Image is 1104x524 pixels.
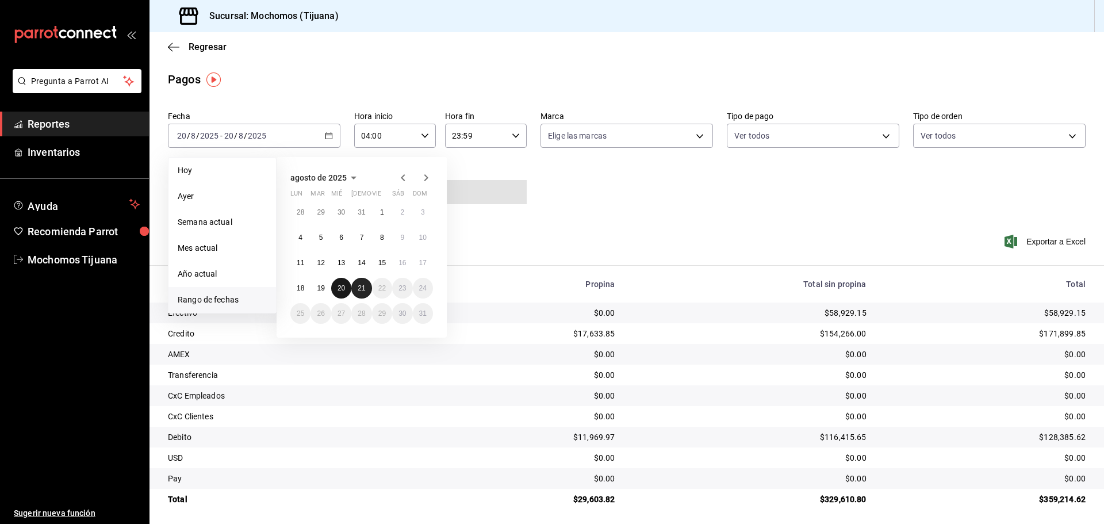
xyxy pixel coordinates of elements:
[28,224,140,239] span: Recomienda Parrot
[448,280,615,289] div: Propina
[392,253,412,273] button: 16 de agosto de 2025
[331,202,351,223] button: 30 de julio de 2025
[298,234,302,242] abbr: 4 de agosto de 2025
[244,131,247,140] span: /
[338,309,345,318] abbr: 27 de agosto de 2025
[168,71,201,88] div: Pagos
[372,190,381,202] abbr: viernes
[178,165,267,177] span: Hoy
[200,9,339,23] h3: Sucursal: Mochomos (Tijuana)
[413,202,433,223] button: 3 de agosto de 2025
[234,131,237,140] span: /
[178,190,267,202] span: Ayer
[358,259,365,267] abbr: 14 de agosto de 2025
[331,278,351,299] button: 20 de agosto de 2025
[28,197,125,211] span: Ayuda
[921,130,956,141] span: Ver todos
[885,452,1086,464] div: $0.00
[351,303,371,324] button: 28 de agosto de 2025
[398,309,406,318] abbr: 30 de agosto de 2025
[633,280,866,289] div: Total sin propina
[421,208,425,216] abbr: 3 de agosto de 2025
[372,227,392,248] button: 8 de agosto de 2025
[351,278,371,299] button: 21 de agosto de 2025
[168,349,430,360] div: AMEX
[392,190,404,202] abbr: sábado
[339,234,343,242] abbr: 6 de agosto de 2025
[290,171,361,185] button: agosto de 2025
[372,253,392,273] button: 15 de agosto de 2025
[297,284,304,292] abbr: 18 de agosto de 2025
[290,253,310,273] button: 11 de agosto de 2025
[178,294,267,306] span: Rango de fechas
[400,234,404,242] abbr: 9 de agosto de 2025
[413,278,433,299] button: 24 de agosto de 2025
[398,284,406,292] abbr: 23 de agosto de 2025
[168,390,430,401] div: CxC Empleados
[445,112,527,120] label: Hora fin
[633,307,866,319] div: $58,929.15
[168,112,340,120] label: Fecha
[224,131,234,140] input: --
[297,208,304,216] abbr: 28 de julio de 2025
[290,173,347,182] span: agosto de 2025
[448,390,615,401] div: $0.00
[351,190,419,202] abbr: jueves
[448,369,615,381] div: $0.00
[633,494,866,505] div: $329,610.80
[885,328,1086,339] div: $171,899.85
[31,75,124,87] span: Pregunta a Parrot AI
[28,144,140,160] span: Inventarios
[220,131,223,140] span: -
[885,494,1086,505] div: $359,214.62
[448,452,615,464] div: $0.00
[13,69,141,93] button: Pregunta a Parrot AI
[633,390,866,401] div: $0.00
[247,131,267,140] input: ----
[413,303,433,324] button: 31 de agosto de 2025
[317,284,324,292] abbr: 19 de agosto de 2025
[392,278,412,299] button: 23 de agosto de 2025
[28,252,140,267] span: Mochomos Tijuana
[317,309,324,318] abbr: 26 de agosto de 2025
[372,278,392,299] button: 22 de agosto de 2025
[378,259,386,267] abbr: 15 de agosto de 2025
[392,303,412,324] button: 30 de agosto de 2025
[380,234,384,242] abbr: 8 de agosto de 2025
[297,259,304,267] abbr: 11 de agosto de 2025
[310,227,331,248] button: 5 de agosto de 2025
[448,349,615,360] div: $0.00
[419,284,427,292] abbr: 24 de agosto de 2025
[392,227,412,248] button: 9 de agosto de 2025
[189,41,227,52] span: Regresar
[885,431,1086,443] div: $128,385.62
[28,116,140,132] span: Reportes
[413,190,427,202] abbr: domingo
[331,227,351,248] button: 6 de agosto de 2025
[372,303,392,324] button: 29 de agosto de 2025
[372,202,392,223] button: 1 de agosto de 2025
[885,473,1086,484] div: $0.00
[378,309,386,318] abbr: 29 de agosto de 2025
[633,431,866,443] div: $116,415.65
[168,452,430,464] div: USD
[14,507,140,519] span: Sugerir nueva función
[548,130,607,141] span: Elige las marcas
[168,369,430,381] div: Transferencia
[633,452,866,464] div: $0.00
[319,234,323,242] abbr: 5 de agosto de 2025
[290,227,310,248] button: 4 de agosto de 2025
[331,303,351,324] button: 27 de agosto de 2025
[126,30,136,39] button: open_drawer_menu
[358,284,365,292] abbr: 21 de agosto de 2025
[448,494,615,505] div: $29,603.82
[331,190,342,202] abbr: miércoles
[310,190,324,202] abbr: martes
[310,303,331,324] button: 26 de agosto de 2025
[331,253,351,273] button: 13 de agosto de 2025
[885,411,1086,422] div: $0.00
[1007,235,1086,248] button: Exportar a Excel
[168,328,430,339] div: Credito
[448,328,615,339] div: $17,633.85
